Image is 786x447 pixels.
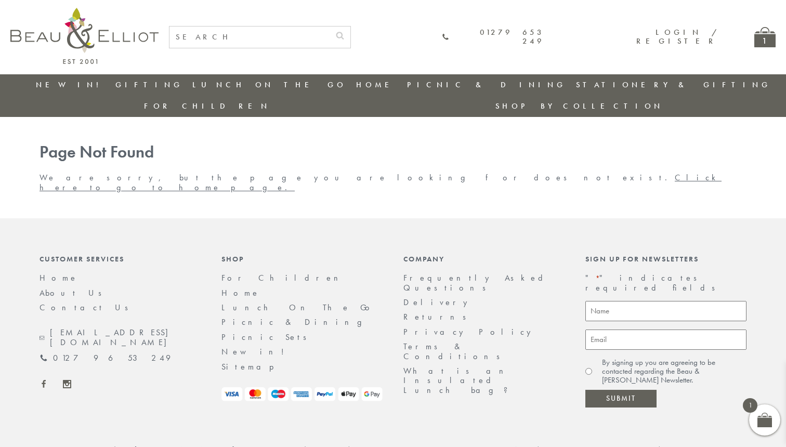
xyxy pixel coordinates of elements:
a: [EMAIL_ADDRESS][DOMAIN_NAME] [40,328,201,347]
input: Email [585,330,746,350]
label: By signing up you are agreeing to be contacted regarding the Beau & [PERSON_NAME] Newsletter. [602,358,746,385]
a: New in! [36,80,106,90]
a: Home [356,80,398,90]
a: Home [40,272,78,283]
div: Company [403,255,565,263]
span: 1 [743,398,757,413]
input: Name [585,301,746,321]
a: Home [221,287,260,298]
a: Frequently Asked Questions [403,272,549,293]
a: Click here to go to home page. [40,172,722,192]
img: logo [10,8,159,64]
a: Shop by collection [495,101,663,111]
div: Sign up for newsletters [585,255,746,263]
input: Submit [585,390,657,407]
input: SEARCH [169,27,330,48]
p: " " indicates required fields [585,273,746,293]
a: Terms & Conditions [403,341,507,361]
a: For Children [221,272,346,283]
a: Login / Register [636,27,718,46]
a: Delivery [403,297,473,308]
a: Picnic & Dining [407,80,566,90]
a: Picnic Sets [221,332,313,343]
a: 01279 653 249 [442,28,544,46]
img: payment-logos.png [221,387,383,401]
div: Shop [221,255,383,263]
a: Returns [403,311,473,322]
a: 01279 653 249 [40,353,171,363]
h1: Page Not Found [40,143,746,162]
a: New in! [221,346,292,357]
div: Customer Services [40,255,201,263]
a: Picnic & Dining [221,317,372,327]
a: Lunch On The Go [192,80,346,90]
div: We are sorry, but the page you are looking for does not exist. [29,143,757,192]
a: Lunch On The Go [221,302,376,313]
a: About Us [40,287,109,298]
a: Privacy Policy [403,326,536,337]
a: 1 [754,27,776,47]
a: Sitemap [221,361,288,372]
a: For Children [144,101,270,111]
a: What is an Insulated Lunch bag? [403,365,516,396]
a: Gifting [115,80,183,90]
a: Stationery & Gifting [576,80,771,90]
a: Contact Us [40,302,135,313]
